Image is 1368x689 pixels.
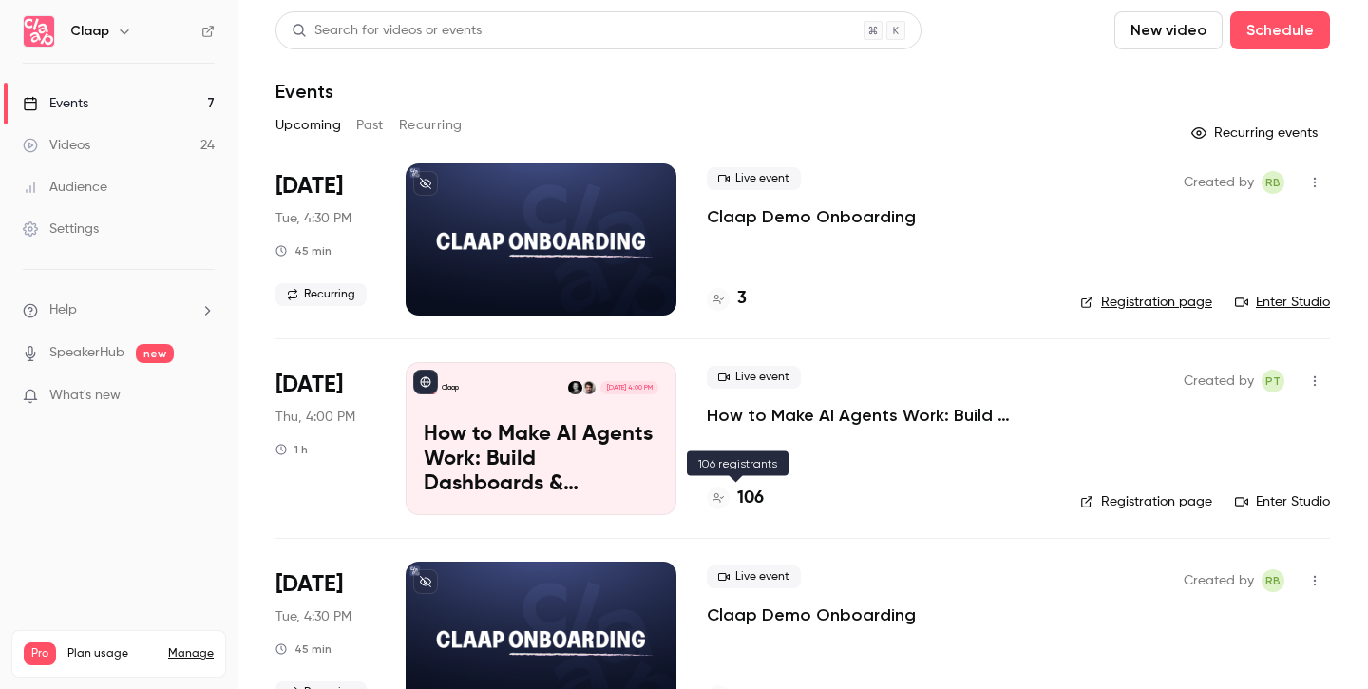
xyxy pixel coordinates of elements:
[1265,171,1281,194] span: RB
[70,22,109,41] h6: Claap
[49,386,121,406] span: What's new
[582,381,596,394] img: Pierre Touzeau
[275,569,343,600] span: [DATE]
[275,442,308,457] div: 1 h
[23,300,215,320] li: help-dropdown-opener
[275,607,351,626] span: Tue, 4:30 PM
[442,383,459,392] p: Claap
[737,486,764,511] h4: 106
[1184,569,1254,592] span: Created by
[1080,492,1212,511] a: Registration page
[275,283,367,306] span: Recurring
[275,641,332,657] div: 45 min
[275,110,341,141] button: Upcoming
[49,300,77,320] span: Help
[24,642,56,665] span: Pro
[707,286,747,312] a: 3
[23,136,90,155] div: Videos
[275,163,375,316] div: Sep 9 Tue, 5:30 PM (Europe/Paris)
[1262,171,1284,194] span: Robin Bonduelle
[600,381,657,394] span: [DATE] 4:00 PM
[707,205,916,228] a: Claap Demo Onboarding
[67,646,157,661] span: Plan usage
[707,366,801,389] span: Live event
[707,486,764,511] a: 106
[1183,118,1330,148] button: Recurring events
[275,80,333,103] h1: Events
[737,286,747,312] h4: 3
[1262,370,1284,392] span: Pierre Touzeau
[1184,171,1254,194] span: Created by
[275,362,375,514] div: Sep 11 Thu, 4:00 PM (Europe/Lisbon)
[275,243,332,258] div: 45 min
[1080,293,1212,312] a: Registration page
[192,388,215,405] iframe: Noticeable Trigger
[1235,492,1330,511] a: Enter Studio
[275,209,351,228] span: Tue, 4:30 PM
[707,404,1050,427] a: How to Make AI Agents Work: Build Dashboards & Automations with Claap MCP
[275,408,355,427] span: Thu, 4:00 PM
[23,220,99,239] div: Settings
[406,362,676,514] a: How to Make AI Agents Work: Build Dashboards & Automations with Claap MCPClaapPierre TouzeauRobin...
[1262,569,1284,592] span: Robin Bonduelle
[275,370,343,400] span: [DATE]
[1235,293,1330,312] a: Enter Studio
[1184,370,1254,392] span: Created by
[356,110,384,141] button: Past
[49,343,124,363] a: SpeakerHub
[1265,370,1281,392] span: PT
[707,603,916,626] a: Claap Demo Onboarding
[23,94,88,113] div: Events
[399,110,463,141] button: Recurring
[424,423,658,496] p: How to Make AI Agents Work: Build Dashboards & Automations with Claap MCP
[24,16,54,47] img: Claap
[568,381,581,394] img: Robin Bonduelle
[1114,11,1223,49] button: New video
[707,565,801,588] span: Live event
[275,171,343,201] span: [DATE]
[168,646,214,661] a: Manage
[136,344,174,363] span: new
[707,167,801,190] span: Live event
[1230,11,1330,49] button: Schedule
[1265,569,1281,592] span: RB
[23,178,107,197] div: Audience
[292,21,482,41] div: Search for videos or events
